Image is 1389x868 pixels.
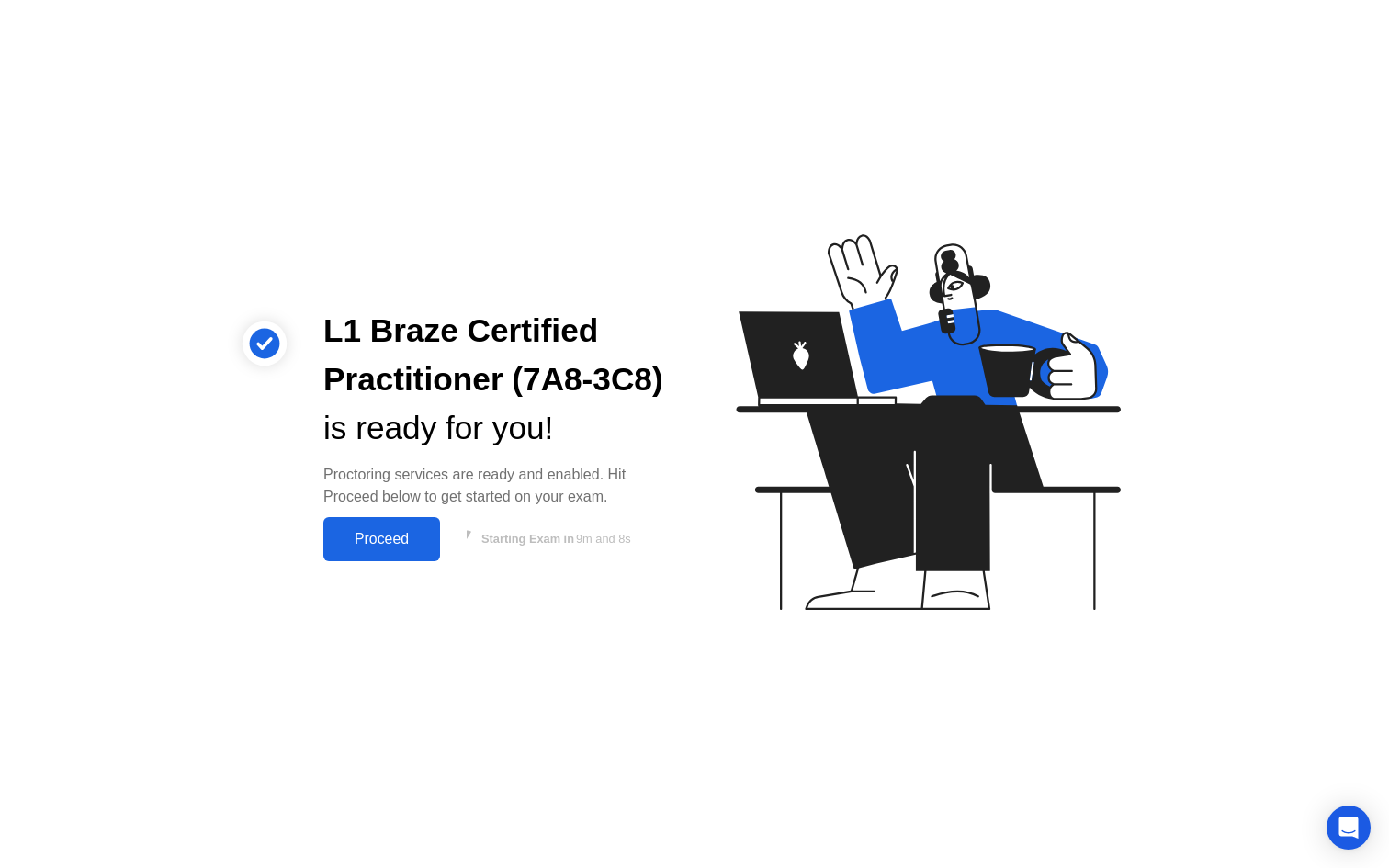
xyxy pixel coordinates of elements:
button: Starting Exam in9m and 8s [449,522,665,557]
div: is ready for you! [323,404,665,453]
div: L1 Braze Certified Practitioner (7A8-3C8) [323,307,665,404]
span: 9m and 8s [576,532,631,546]
button: Proceed [323,517,440,561]
div: Open Intercom Messenger [1327,806,1371,850]
div: Proceed [329,531,435,547]
div: Proctoring services are ready and enabled. Hit Proceed below to get started on your exam. [323,464,665,508]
